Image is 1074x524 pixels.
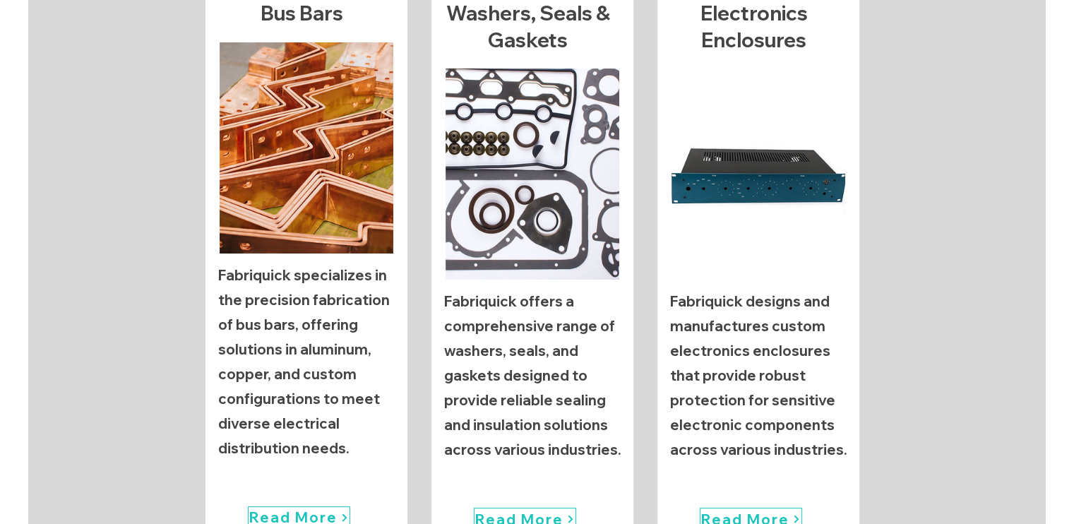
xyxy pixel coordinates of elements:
[446,1,610,52] span: Washers, Seals & Gaskets
[261,1,343,25] span: Bus Bars
[446,69,619,280] img: Washers, Seals & Gaskets
[672,69,845,280] img: Electronics Enclosures
[444,292,621,458] p: Fabriquick offers a comprehensive range of washers, seals, and gaskets designed to provide reliab...
[670,292,847,458] p: Fabriquick designs and manufactures custom electronics enclosures that provide robust protection ...
[218,266,390,457] p: Fabriquick specializes in the precision fabrication of bus bars, offering solutions in aluminum, ...
[220,42,393,254] img: Bus Bars
[700,1,808,52] span: Electronics Enclosures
